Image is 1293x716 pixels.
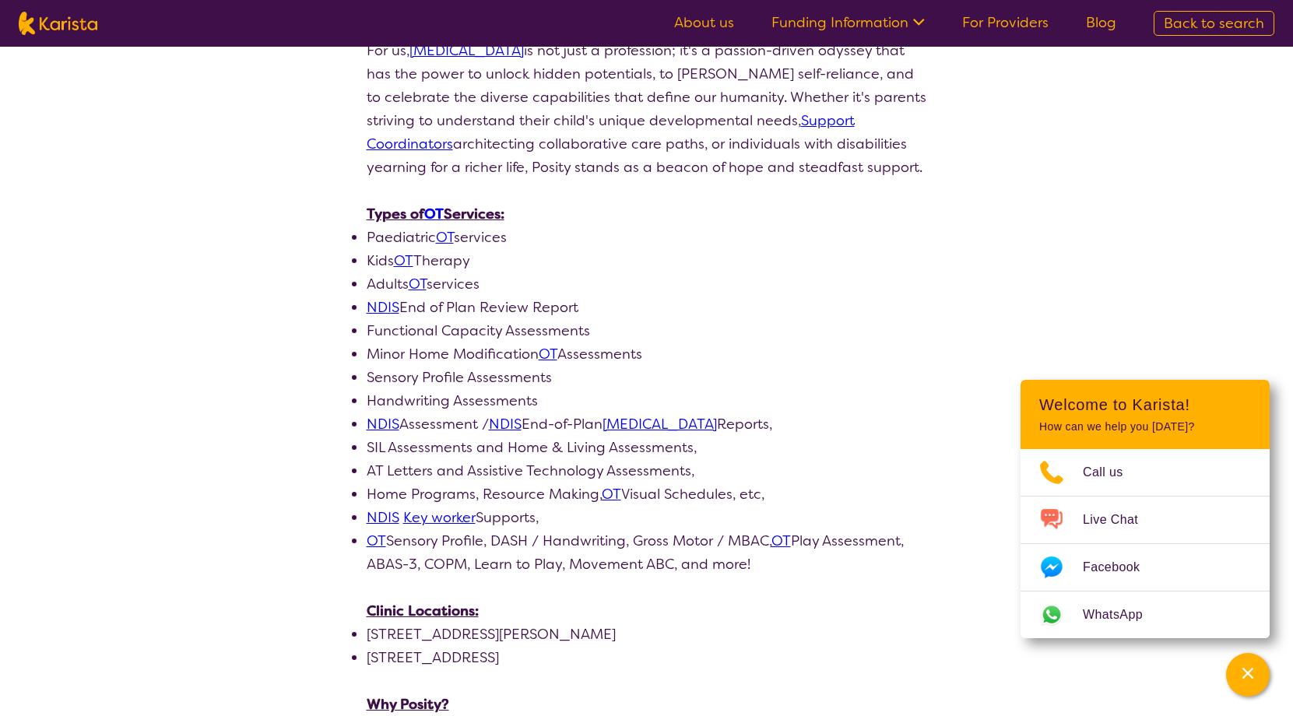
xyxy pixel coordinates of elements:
a: NDIS [489,415,522,433]
span: Call us [1083,461,1142,484]
p: How can we help you [DATE]? [1039,420,1251,433]
a: NDIS [367,298,399,317]
a: Key worker [403,508,476,527]
a: Blog [1086,13,1116,32]
span: WhatsApp [1083,603,1161,626]
li: Functional Capacity Assessments [367,319,927,342]
li: Kids Therapy [367,249,927,272]
li: Supports, [367,506,927,529]
a: [MEDICAL_DATA] [603,415,717,433]
a: Funding Information [771,13,925,32]
a: NDIS [367,415,399,433]
a: OT [602,485,621,504]
li: Assessment / End-of-Plan Reports, [367,412,927,436]
ul: Choose channel [1021,449,1270,638]
li: End of Plan Review Report [367,296,927,319]
li: Sensory Profile Assessments [367,366,927,389]
span: Facebook [1083,556,1158,579]
li: Handwriting Assessments [367,389,927,412]
a: Support Coordinators [367,111,855,153]
a: OT [424,205,444,223]
p: For us, is not just a profession; it's a passion-driven odyssey that has the power to unlock hidd... [367,39,927,179]
button: Channel Menu [1226,653,1270,697]
a: About us [674,13,734,32]
span: Live Chat [1083,508,1157,532]
li: [STREET_ADDRESS][PERSON_NAME] [367,623,927,646]
a: Back to search [1154,11,1274,36]
a: NDIS [367,508,399,527]
a: Web link opens in a new tab. [1021,591,1270,638]
li: Adults services [367,272,927,296]
u: Clinic Locations: [367,602,479,620]
li: AT Letters and Assistive Technology Assessments, [367,459,927,483]
a: OT [436,228,454,247]
h2: Welcome to Karista! [1039,395,1251,414]
li: SIL Assessments and Home & Living Assessments, [367,436,927,459]
a: [MEDICAL_DATA] [409,41,524,60]
span: Back to search [1164,14,1264,33]
img: Karista logo [19,12,97,35]
a: For Providers [962,13,1049,32]
u: Types of Services: [367,205,504,223]
li: Minor Home Modification Assessments [367,342,927,366]
li: [STREET_ADDRESS] [367,646,927,669]
li: Home Programs, Resource Making, Visual Schedules, etc, [367,483,927,506]
a: OT [409,275,427,293]
a: OT [539,345,557,363]
div: Channel Menu [1021,380,1270,638]
a: OT [367,532,386,550]
a: OT [771,532,791,550]
li: Sensory Profile, DASH / Handwriting, Gross Motor / MBAC, Play Assessment, ABAS-3, COPM, Learn to ... [367,529,927,576]
a: OT [394,251,413,270]
li: Paediatric services [367,226,927,249]
u: Why Posity? [367,695,449,714]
